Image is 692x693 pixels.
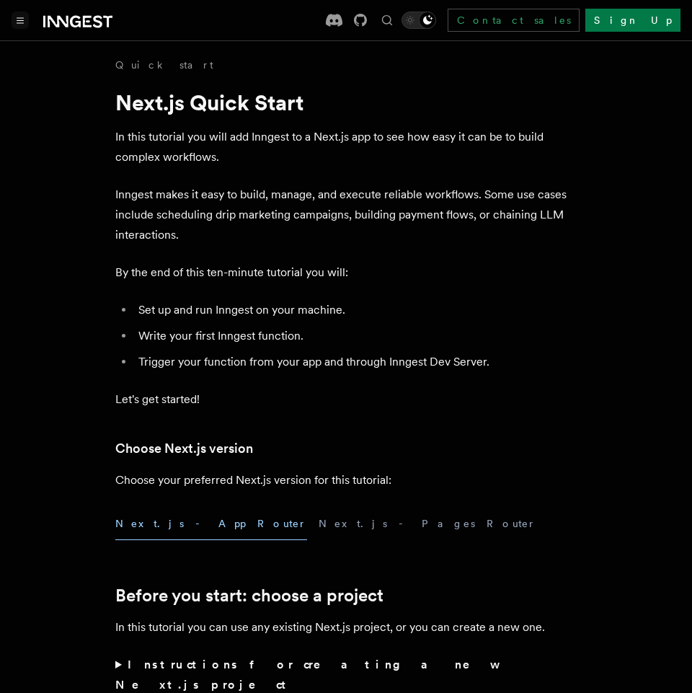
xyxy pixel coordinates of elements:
p: By the end of this ten-minute tutorial you will: [115,262,577,283]
li: Trigger your function from your app and through Inngest Dev Server. [134,352,577,372]
button: Toggle dark mode [402,12,436,29]
a: Quick start [115,58,213,72]
a: Contact sales [448,9,580,32]
a: Choose Next.js version [115,438,253,459]
p: Let's get started! [115,389,577,410]
p: In this tutorial you can use any existing Next.js project, or you can create a new one. [115,617,577,637]
p: In this tutorial you will add Inngest to a Next.js app to see how easy it can be to build complex... [115,127,577,167]
p: Choose your preferred Next.js version for this tutorial: [115,470,577,490]
button: Next.js - App Router [115,508,307,540]
a: Sign Up [585,9,680,32]
button: Next.js - Pages Router [319,508,536,540]
button: Toggle navigation [12,12,29,29]
li: Write your first Inngest function. [134,326,577,346]
strong: Instructions for creating a new Next.js project [115,658,495,692]
button: Find something... [378,12,396,29]
h1: Next.js Quick Start [115,89,577,115]
li: Set up and run Inngest on your machine. [134,300,577,320]
a: Before you start: choose a project [115,586,383,606]
p: Inngest makes it easy to build, manage, and execute reliable workflows. Some use cases include sc... [115,185,577,245]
